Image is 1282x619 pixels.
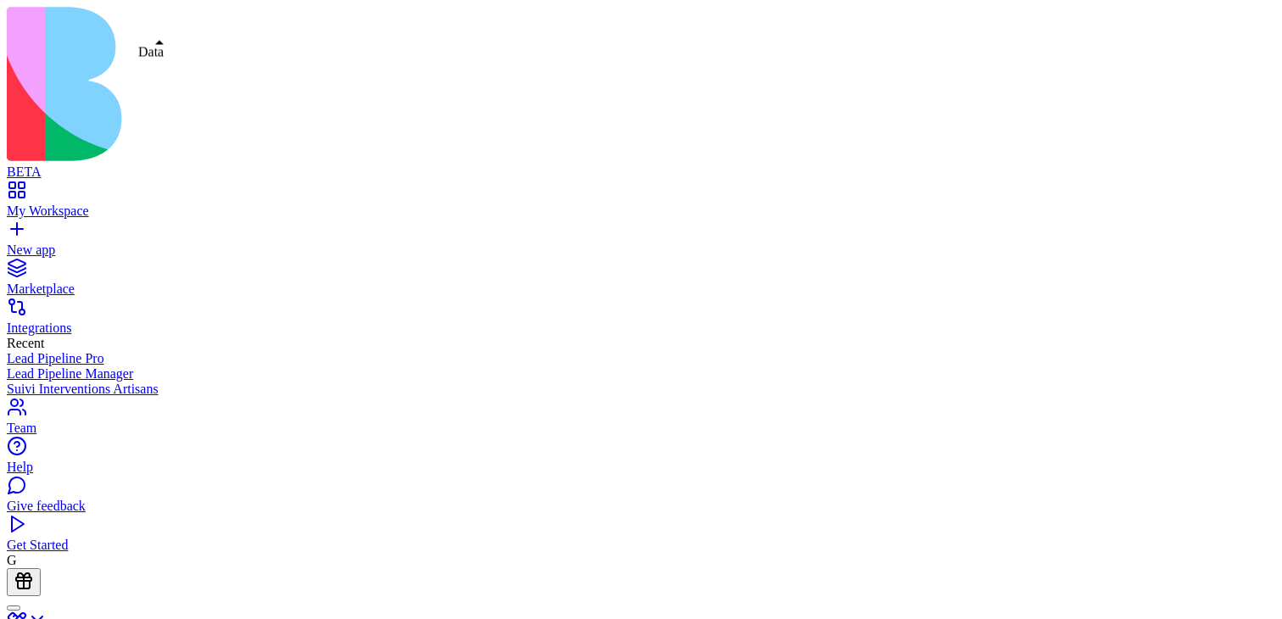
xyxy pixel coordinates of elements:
[7,382,1275,397] a: Suivi Interventions Artisans
[7,366,1275,382] a: Lead Pipeline Manager
[7,553,17,567] span: G
[7,321,1275,336] div: Integrations
[7,405,1275,436] a: Team
[7,351,1275,366] a: Lead Pipeline Pro
[7,499,1275,514] div: Give feedback
[7,149,1275,180] a: BETA
[7,243,1275,258] div: New app
[7,266,1275,297] a: Marketplace
[7,204,1275,219] div: My Workspace
[7,421,1275,436] div: Team
[7,522,1275,553] a: Get Started
[7,336,44,350] span: Recent
[7,444,1275,475] a: Help
[7,305,1275,336] a: Integrations
[7,483,1275,514] a: Give feedback
[138,45,164,60] div: Data
[7,188,1275,219] a: My Workspace
[7,7,688,161] img: logo
[7,165,1275,180] div: BETA
[7,227,1275,258] a: New app
[7,460,1275,475] div: Help
[7,282,1275,297] div: Marketplace
[7,538,1275,553] div: Get Started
